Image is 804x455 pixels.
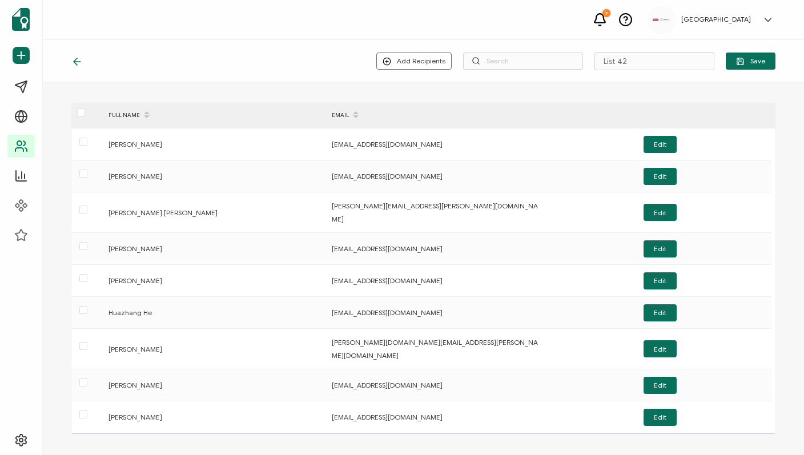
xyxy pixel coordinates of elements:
div: [PERSON_NAME] [103,410,326,424]
span: [EMAIL_ADDRESS][DOMAIN_NAME] [332,276,443,285]
h5: [GEOGRAPHIC_DATA] [681,15,751,23]
img: 534be6bd-3ab8-4108-9ccc-40d3e97e413d.png [653,18,670,21]
button: Edit [644,168,677,185]
input: List Title [594,52,714,70]
span: [EMAIL_ADDRESS][DOMAIN_NAME] [332,244,443,253]
div: 7 [602,9,610,17]
span: [EMAIL_ADDRESS][DOMAIN_NAME] [332,140,443,148]
div: [PERSON_NAME] [PERSON_NAME] [103,206,326,219]
button: Edit [644,377,677,394]
span: [EMAIL_ADDRESS][DOMAIN_NAME] [332,413,443,421]
div: [PERSON_NAME] [103,379,326,392]
div: [PERSON_NAME] [103,170,326,183]
span: [EMAIL_ADDRESS][DOMAIN_NAME] [332,308,443,317]
div: Huazhang He [103,306,326,319]
button: Edit [644,340,677,357]
div: [PERSON_NAME] [103,274,326,287]
button: Edit [644,272,677,289]
iframe: Chat Widget [747,400,804,455]
img: sertifier-logomark-colored.svg [12,8,30,31]
button: Save [726,53,775,70]
button: Edit [644,136,677,153]
span: [PERSON_NAME][EMAIL_ADDRESS][PERSON_NAME][DOMAIN_NAME] [332,202,538,223]
div: [PERSON_NAME] [103,242,326,255]
button: Edit [644,240,677,257]
div: [PERSON_NAME] [103,138,326,151]
div: [PERSON_NAME] [103,343,326,356]
span: [EMAIL_ADDRESS][DOMAIN_NAME] [332,381,443,389]
div: FULL NAME [103,106,326,125]
div: EMAIL [326,106,549,125]
button: Edit [644,204,677,221]
span: Save [736,57,765,66]
span: [PERSON_NAME][DOMAIN_NAME][EMAIL_ADDRESS][PERSON_NAME][DOMAIN_NAME] [332,338,538,360]
span: [EMAIL_ADDRESS][DOMAIN_NAME] [332,172,443,180]
button: Edit [644,409,677,426]
button: Edit [644,304,677,321]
